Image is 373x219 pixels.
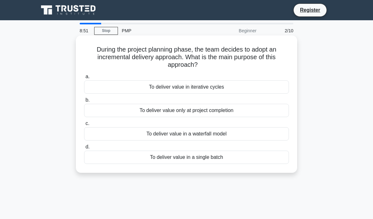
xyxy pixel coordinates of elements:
[296,6,324,14] a: Register
[85,144,89,149] span: d.
[260,24,297,37] div: 2/10
[83,46,290,69] h5: During the project planning phase, the team decides to adopt an incremental delivery approach. Wh...
[84,104,289,117] div: To deliver value only at project completion
[76,24,94,37] div: 8:51
[118,24,205,37] div: PMP
[84,151,289,164] div: To deliver value in a single batch
[84,80,289,94] div: To deliver value in iterative cycles
[205,24,260,37] div: Beginner
[94,27,118,35] a: Stop
[85,121,89,126] span: c.
[85,97,89,103] span: b.
[85,74,89,79] span: a.
[84,127,289,141] div: To deliver value in a waterfall model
